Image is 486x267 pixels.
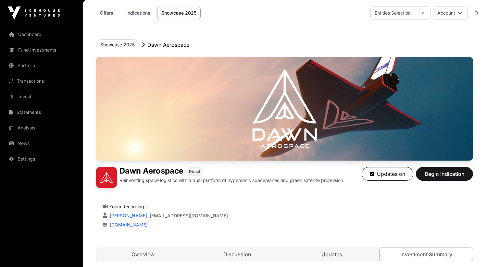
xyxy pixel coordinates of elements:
a: Settings [5,152,78,166]
a: Showcase 2025 [157,7,201,19]
a: Analysis [5,121,78,135]
img: Dawn Aerospace [96,167,117,188]
div: Entities Selection [371,7,415,19]
a: Invest [5,90,78,104]
a: Overview [96,248,190,261]
a: Investment Summary [379,248,473,261]
a: [EMAIL_ADDRESS][DOMAIN_NAME] [150,212,228,219]
button: Updates on [362,167,413,181]
iframe: Chat Widget [454,236,486,267]
p: Reinventing space logistics with a dual platform of hypersonic spaceplanes and green satellite pr... [119,177,344,184]
a: Dashboard [5,27,78,42]
a: Indications [122,7,155,19]
a: Portfolio [5,58,78,73]
nav: Tabs [96,248,473,261]
button: Showcase 2025 [96,39,139,50]
a: Zoom Recording [109,204,148,209]
button: Begin Indication [416,167,473,181]
a: [PERSON_NAME] [108,213,147,218]
a: Begin Indication [416,174,473,180]
h1: Dawn Aerospace [119,167,183,176]
a: [DOMAIN_NAME] [107,222,148,227]
span: Begin Indication [424,170,465,178]
a: Fund Investments [5,43,78,57]
a: Offers [93,7,119,19]
a: Updates [285,248,379,261]
a: Discussion [191,248,284,261]
img: Dawn Aerospace [96,57,473,161]
img: Icehouse Ventures Logo [8,6,60,19]
p: Dawn Aerospace [147,41,189,49]
a: News [5,136,78,151]
a: Statements [5,105,78,119]
button: Account [433,6,468,19]
span: Direct [189,169,200,174]
a: Transactions [5,74,78,88]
